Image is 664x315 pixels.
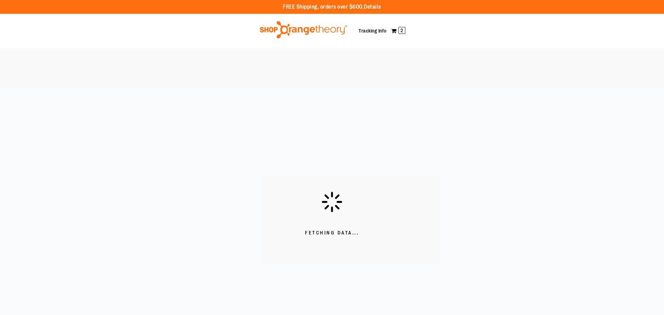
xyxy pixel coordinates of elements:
img: Shop Orangetheory [259,21,348,38]
span: Fetching Data... [305,230,359,237]
p: FREE Shipping, orders over $600. [283,3,381,11]
a: Details [364,4,381,10]
span: 2 [398,27,405,34]
a: Tracking Info [359,28,387,34]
